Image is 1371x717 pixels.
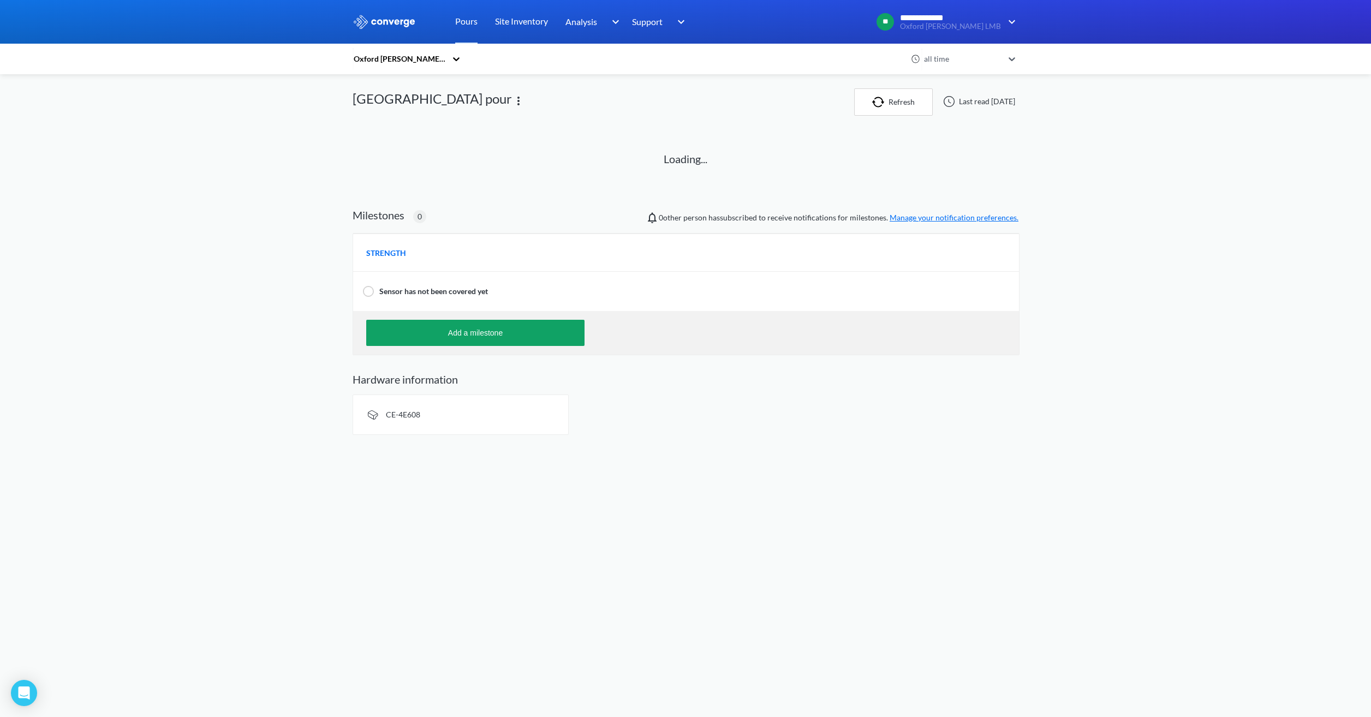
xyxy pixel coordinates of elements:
img: notifications-icon.svg [646,211,659,224]
img: signal-icon.svg [366,408,379,421]
span: CE-4E608 [386,410,420,419]
div: Last read [DATE] [937,95,1018,108]
p: Loading... [664,151,707,168]
img: icon-clock.svg [911,54,921,64]
span: 0 other [659,213,682,222]
img: more.svg [512,94,525,107]
div: Open Intercom Messenger [11,680,37,706]
button: Refresh [854,88,933,116]
a: Manage your notification preferences. [890,213,1018,222]
img: logo_ewhite.svg [353,15,416,29]
img: downArrow.svg [1001,15,1018,28]
div: [GEOGRAPHIC_DATA] pour [353,88,512,116]
span: STRENGTH [366,247,406,259]
button: Add a milestone [366,320,585,346]
img: downArrow.svg [605,15,622,28]
div: all time [921,53,1003,65]
span: Oxford [PERSON_NAME] LMB [900,22,1001,31]
span: Analysis [565,15,597,28]
div: Oxford [PERSON_NAME] LMB [353,53,446,65]
h2: Milestones [353,208,404,222]
h2: Hardware information [353,373,1018,386]
span: Sensor has not been covered yet [379,285,488,297]
img: downArrow.svg [670,15,688,28]
span: person has subscribed to receive notifications for milestones. [659,212,1018,224]
img: icon-refresh.svg [872,97,889,107]
span: Support [632,15,663,28]
span: 0 [418,211,422,223]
